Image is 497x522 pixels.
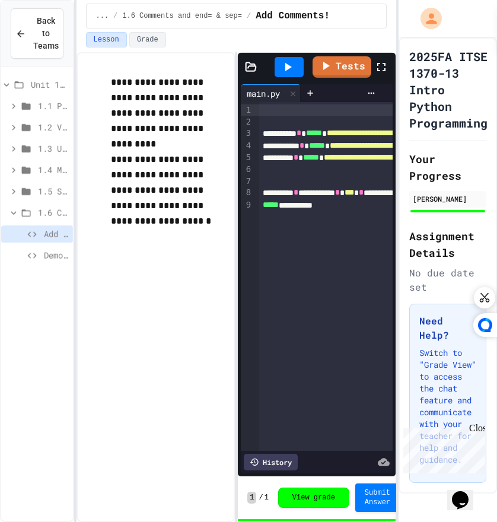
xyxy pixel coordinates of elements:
div: 2 [241,116,253,128]
a: Tests [313,56,371,78]
span: 1.6 Comments and end= & sep= [122,11,242,21]
div: 1 [241,104,253,116]
button: Submit Answer [355,483,400,512]
span: 1.5 String Operator [38,185,68,198]
span: / [113,11,117,21]
button: Grade [129,32,166,47]
div: 9 [241,199,253,211]
div: 7 [241,176,253,187]
div: [PERSON_NAME] [413,193,483,204]
span: 1.1 Printing in Python [38,100,68,112]
h1: 2025FA ITSE 1370-13 Intro Python Programming [409,48,488,131]
h2: Assignment Details [409,228,486,261]
span: Unit 1: Basic Python and Console Interaction [31,78,68,91]
div: My Account [408,5,445,32]
iframe: chat widget [447,475,485,510]
span: Submit Answer [365,488,390,507]
button: Lesson [86,32,127,47]
span: Back to Teams [33,15,59,52]
div: No due date set [409,266,486,294]
div: 4 [241,140,253,152]
button: View grade [278,488,349,508]
div: 8 [241,187,253,199]
div: main.py [241,84,301,102]
div: 6 [241,164,253,176]
p: Switch to "Grade View" to access the chat feature and communicate with your teacher for help and ... [419,347,476,466]
span: 1.2 Variables and Types [38,121,68,133]
h3: Need Help? [419,314,476,342]
div: 3 [241,128,253,139]
div: Chat with us now!Close [5,5,82,75]
iframe: chat widget [399,423,485,473]
span: 1.4 Mathematical Operators [38,164,68,176]
button: Back to Teams [11,8,63,59]
span: Add Comments! [44,228,68,240]
span: ... [96,11,109,21]
span: Demonstrate Using end= and sep= [44,249,68,262]
span: / [259,493,263,502]
h2: Your Progress [409,151,486,184]
span: 1 [247,492,256,504]
div: History [244,454,298,470]
span: 1.3 User Input [38,142,68,155]
div: main.py [241,87,286,100]
span: 1 [265,493,269,502]
span: Add Comments! [256,9,330,23]
span: 1.6 Comments and end= & sep= [38,206,68,219]
div: 5 [241,152,253,164]
span: / [247,11,251,21]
